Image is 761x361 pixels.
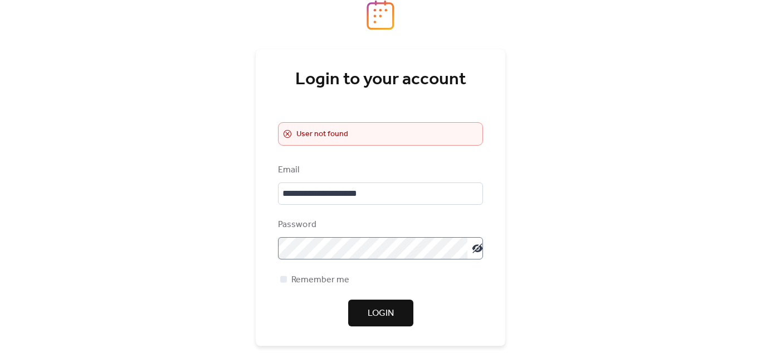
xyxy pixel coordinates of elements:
span: Login [368,307,394,320]
div: Email [278,163,481,177]
span: Remember me [291,273,349,287]
div: Login to your account [278,69,483,91]
div: Password [278,218,481,232]
button: Login [348,300,413,326]
span: User not found [296,128,348,141]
